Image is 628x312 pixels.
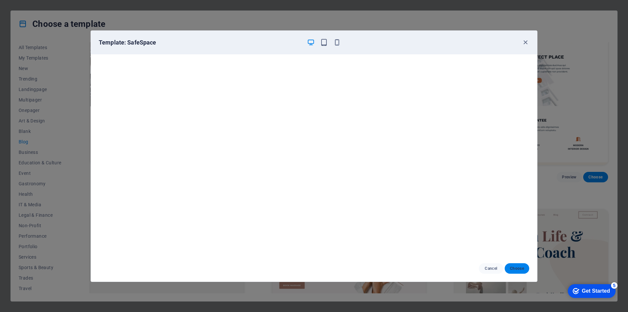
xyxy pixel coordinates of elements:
[48,1,55,8] div: 5
[99,39,302,46] h6: Template: SafeSpace
[505,263,529,274] button: Choose
[5,3,53,17] div: Get Started 5 items remaining, 0% complete
[484,266,498,271] span: Cancel
[510,266,524,271] span: Choose
[479,263,503,274] button: Cancel
[19,7,47,13] div: Get Started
